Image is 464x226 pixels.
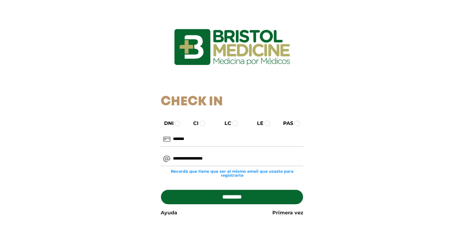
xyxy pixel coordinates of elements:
[251,120,263,127] label: LE
[188,120,198,127] label: CI
[272,209,303,217] a: Primera vez
[161,94,303,110] h1: Check In
[159,120,174,127] label: DNI
[161,209,177,217] a: Ayuda
[149,7,315,87] img: logo_ingresarbristol.jpg
[219,120,231,127] label: LC
[161,169,303,177] small: Recordá que tiene que ser el mismo email que usaste para registrarte
[278,120,293,127] label: PAS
